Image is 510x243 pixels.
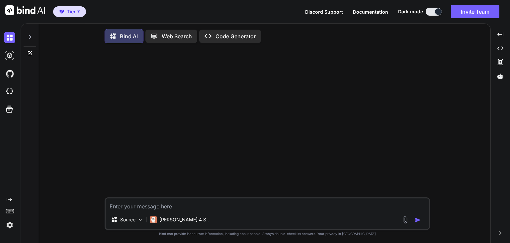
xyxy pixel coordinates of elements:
[414,217,421,223] img: icon
[67,8,80,15] span: Tier 7
[353,9,388,15] span: Documentation
[120,32,138,40] p: Bind AI
[215,32,256,40] p: Code Generator
[4,68,15,79] img: githubDark
[4,32,15,43] img: darkChat
[305,8,343,15] button: Discord Support
[4,86,15,97] img: cloudideIcon
[4,50,15,61] img: darkAi-studio
[105,231,430,236] p: Bind can provide inaccurate information, including about people. Always double-check its answers....
[451,5,499,18] button: Invite Team
[120,216,135,223] p: Source
[401,216,409,224] img: attachment
[137,217,143,223] img: Pick Models
[53,6,86,17] button: premiumTier 7
[305,9,343,15] span: Discord Support
[5,5,45,15] img: Bind AI
[162,32,192,40] p: Web Search
[59,10,64,14] img: premium
[4,219,15,231] img: settings
[353,8,388,15] button: Documentation
[159,216,209,223] p: [PERSON_NAME] 4 S..
[150,216,157,223] img: Claude 4 Sonnet
[398,8,423,15] span: Dark mode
